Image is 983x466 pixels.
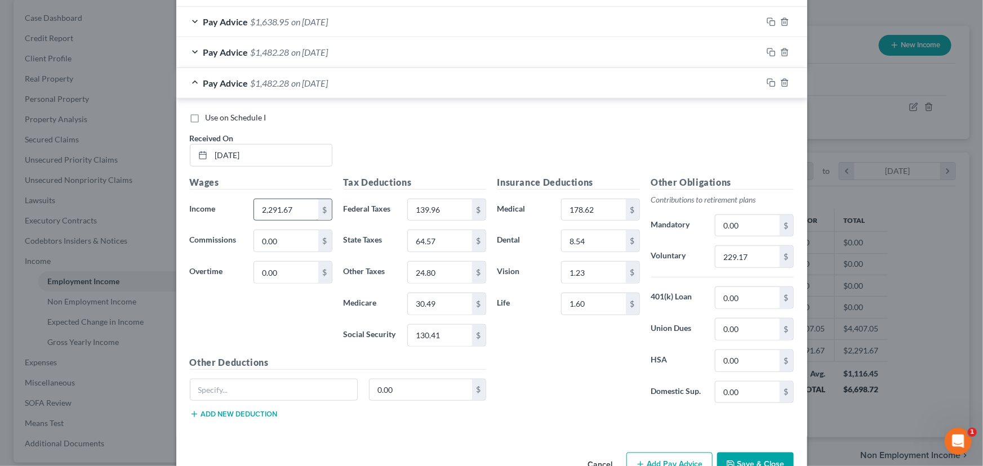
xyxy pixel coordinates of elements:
[254,199,318,221] input: 0.00
[562,230,625,252] input: 0.00
[646,349,710,372] label: HSA
[715,215,779,236] input: 0.00
[472,230,486,252] div: $
[780,319,793,340] div: $
[780,246,793,267] div: $
[472,325,486,346] div: $
[626,293,639,315] div: $
[646,318,710,340] label: Union Dues
[203,16,248,27] span: Pay Advice
[408,293,472,315] input: 0.00
[626,230,639,252] div: $
[651,194,794,205] p: Contributions to retirement plans
[203,47,248,57] span: Pay Advice
[408,199,472,221] input: 0.00
[338,324,402,347] label: Social Security
[338,293,402,315] label: Medicare
[626,199,639,221] div: $
[715,350,779,371] input: 0.00
[715,246,779,267] input: 0.00
[780,287,793,308] div: $
[344,176,486,190] h5: Tax Deductions
[251,16,290,27] span: $1,638.95
[562,199,625,221] input: 0.00
[190,356,486,370] h5: Other Deductions
[408,325,472,346] input: 0.00
[492,199,556,221] label: Medical
[190,133,234,143] span: Received On
[562,293,625,315] input: 0.00
[492,230,556,252] label: Dental
[318,199,332,221] div: $
[497,176,640,190] h5: Insurance Deductions
[646,381,710,404] label: Domestic Sup.
[190,410,278,419] button: Add new deduction
[292,47,328,57] span: on [DATE]
[492,261,556,284] label: Vision
[292,16,328,27] span: on [DATE]
[945,428,972,455] iframe: Intercom live chat
[408,230,472,252] input: 0.00
[292,78,328,88] span: on [DATE]
[211,145,332,166] input: MM/DD/YYYY
[206,113,266,122] span: Use on Schedule I
[492,293,556,315] label: Life
[408,262,472,283] input: 0.00
[780,215,793,236] div: $
[370,379,472,401] input: 0.00
[338,261,402,284] label: Other Taxes
[472,379,486,401] div: $
[715,319,779,340] input: 0.00
[254,230,318,252] input: 0.00
[190,379,358,401] input: Specify...
[626,262,639,283] div: $
[318,230,332,252] div: $
[318,262,332,283] div: $
[254,262,318,283] input: 0.00
[184,261,248,284] label: Overtime
[472,293,486,315] div: $
[651,176,794,190] h5: Other Obligations
[472,199,486,221] div: $
[715,287,779,308] input: 0.00
[472,262,486,283] div: $
[203,78,248,88] span: Pay Advice
[715,382,779,403] input: 0.00
[251,47,290,57] span: $1,482.28
[780,382,793,403] div: $
[184,230,248,252] label: Commissions
[190,176,332,190] h5: Wages
[646,245,710,268] label: Voluntary
[251,78,290,88] span: $1,482.28
[646,286,710,309] label: 401(k) Loan
[646,214,710,237] label: Mandatory
[562,262,625,283] input: 0.00
[780,350,793,371] div: $
[338,230,402,252] label: State Taxes
[968,428,977,437] span: 1
[190,204,216,213] span: Income
[338,199,402,221] label: Federal Taxes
